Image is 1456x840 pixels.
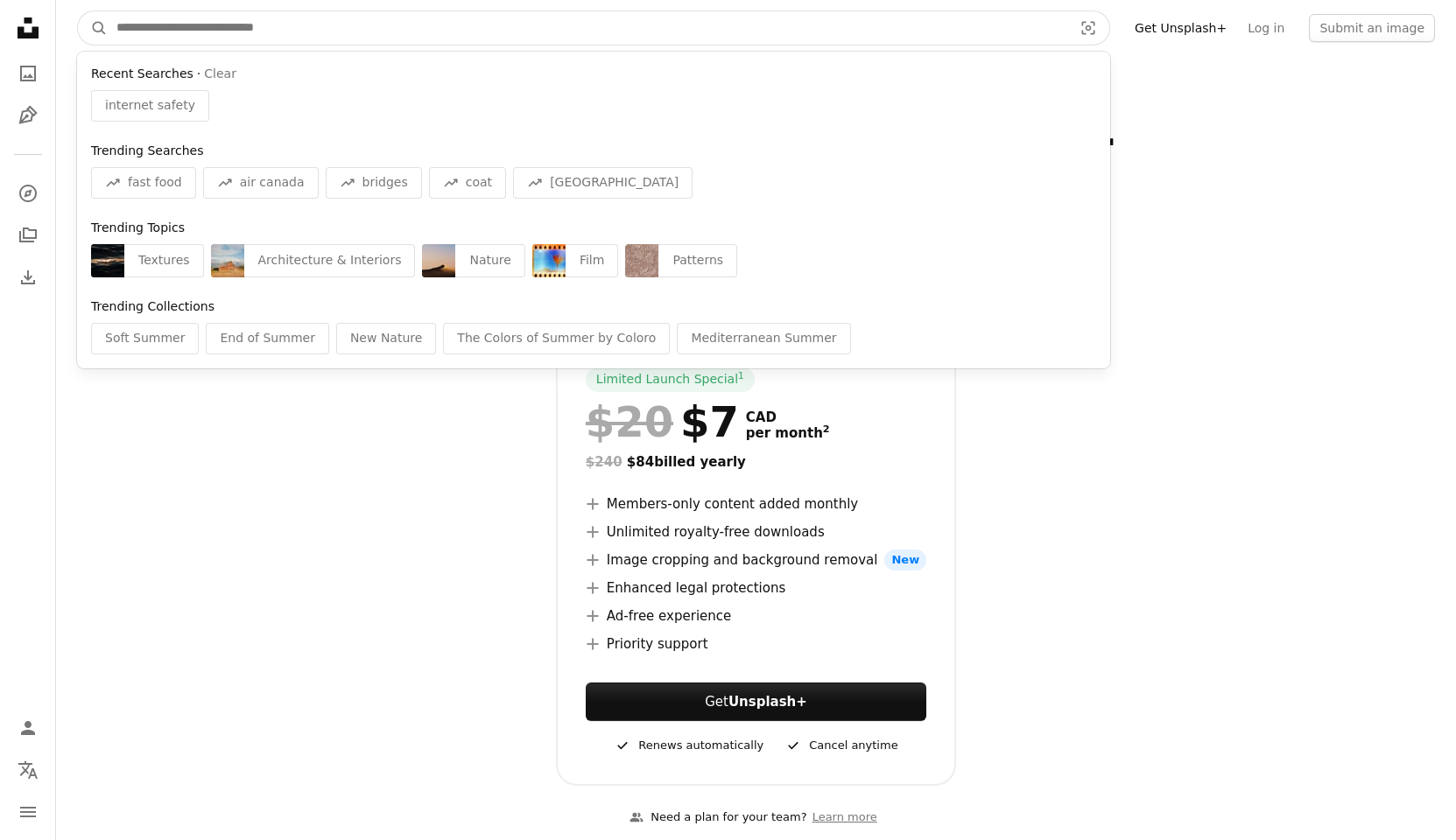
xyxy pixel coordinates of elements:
strong: Unsplash+ [728,694,807,710]
div: · [91,66,1096,83]
div: The Colors of Summer by Coloro [443,323,670,354]
img: photo-1756232684964-09e6bee67c30 [91,244,124,277]
span: $240 [586,454,622,470]
a: Explore [11,176,46,211]
form: Find visuals sitewide [77,10,1110,45]
div: End of Summer [206,323,328,354]
span: fast food [128,174,182,192]
sup: 1 [738,370,744,381]
div: Limited Launch Special [586,367,755,392]
li: Ad-free experience [586,605,926,626]
div: Soft Summer [91,323,199,354]
span: coat [466,174,492,192]
a: 1 [735,371,748,388]
div: Need a plan for your team? [630,808,806,827]
span: New [884,549,926,570]
li: Priority support [586,633,926,654]
div: Textures [124,244,204,277]
span: Trending Searches [91,143,203,157]
div: Architecture & Interiors [244,244,416,277]
span: [GEOGRAPHIC_DATA] [550,174,679,192]
img: premium_photo-1755882951561-7164bd8427a2 [211,244,244,277]
a: Log in / Sign up [11,710,46,745]
a: Get Unsplash+ [1124,14,1237,42]
a: Download History [11,260,46,295]
img: premium_photo-1751520788468-d3b7b4b94a8e [422,244,455,277]
a: Collections [11,218,46,253]
span: per month [746,425,830,441]
button: Menu [11,794,46,829]
div: Film [566,244,618,277]
button: Visual search [1067,11,1109,45]
div: Mediterranean Summer [677,323,850,354]
a: 2 [819,425,834,441]
button: Clear [204,66,236,83]
a: Log in [1237,14,1295,42]
button: Language [11,752,46,787]
div: Renews automatically [614,735,763,756]
span: Recent Searches [91,66,193,83]
span: bridges [362,174,408,192]
li: Image cropping and background removal [586,549,926,570]
div: Cancel anytime [784,735,897,756]
span: Trending Collections [91,299,215,313]
a: Illustrations [11,98,46,133]
span: $20 [586,399,673,444]
span: CAD [746,409,830,425]
span: air canada [240,174,305,192]
div: Nature [455,244,524,277]
span: Trending Topics [91,220,185,234]
img: premium_vector-1736967617027-c9f55396949f [625,244,658,277]
li: Enhanced legal protections [586,577,926,598]
sup: 2 [823,423,830,435]
a: Home — Unsplash [11,10,46,49]
button: Submit an image [1309,14,1435,42]
li: Members-only content added monthly [586,493,926,514]
img: premium_photo-1698585173008-5dbb55374918 [532,244,566,277]
div: $84 billed yearly [586,451,926,472]
a: Learn more [807,803,883,832]
div: $7 [586,399,739,444]
button: Search Unsplash [78,11,108,45]
div: Patterns [658,244,737,277]
div: New Nature [336,323,436,354]
span: internet safety [105,97,195,115]
li: Unlimited royalty-free downloads [586,521,926,542]
button: GetUnsplash+ [586,682,926,721]
a: Photos [11,56,46,91]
